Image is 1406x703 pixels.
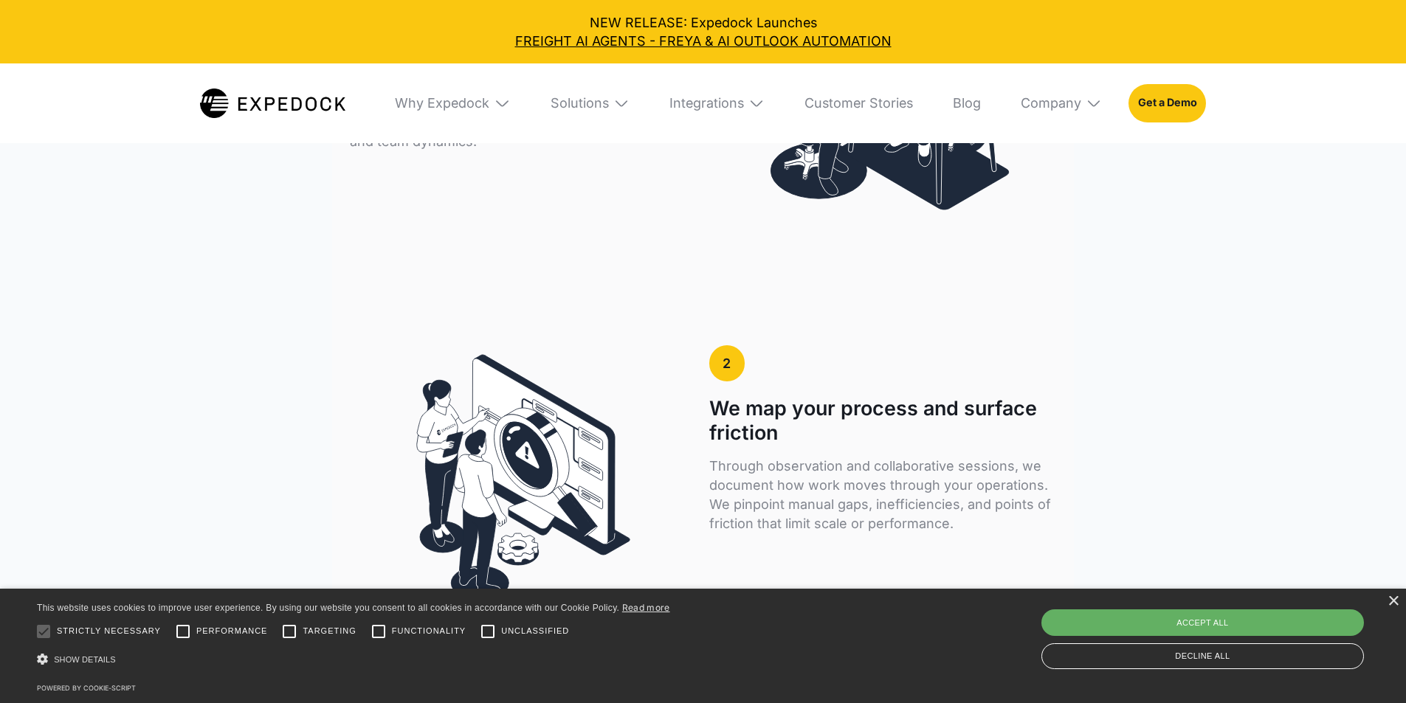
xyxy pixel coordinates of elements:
div: Decline all [1041,643,1364,669]
div: NEW RELEASE: Expedock Launches [13,13,1393,50]
div: Show details [37,648,670,671]
div: Close [1388,596,1399,607]
span: Targeting [303,625,356,637]
a: FREIGHT AI AGENTS - FREYA & AI OUTLOOK AUTOMATION [13,32,1393,50]
a: Customer Stories [791,63,926,143]
span: Functionality [392,625,466,637]
div: Why Expedock [382,63,523,143]
div: Accept all [1041,609,1364,636]
iframe: Chat Widget [1332,632,1406,703]
h1: We map your process and surface friction [709,396,1055,444]
a: Read more [622,602,670,613]
span: This website uses cookies to improve user experience. By using our website you consent to all coo... [37,603,619,613]
div: Integrations [656,63,778,143]
div: Company [1007,63,1115,143]
div: Company [1021,95,1081,111]
div: Solutions [551,95,609,111]
a: Powered by cookie-script [37,684,136,692]
span: Show details [54,655,116,664]
a: Blog [940,63,994,143]
div: Integrations [669,95,744,111]
div: Solutions [537,63,643,143]
a: Get a Demo [1128,84,1206,122]
span: Unclassified [501,625,569,637]
div: Why Expedock [395,95,489,111]
span: Strictly necessary [57,625,161,637]
span: Performance [196,625,268,637]
a: 2 [709,345,745,381]
p: Through observation and collaborative sessions, we document how work moves through your operation... [709,457,1055,533]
